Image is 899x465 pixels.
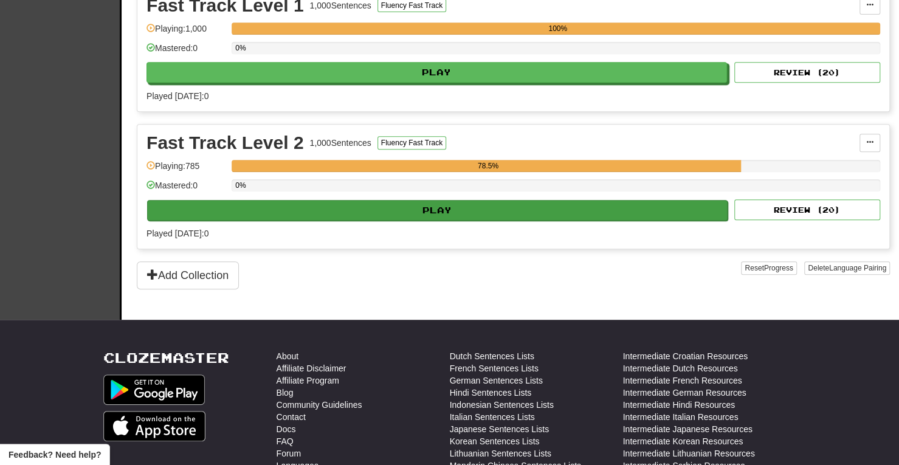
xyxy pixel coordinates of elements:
[623,362,738,374] a: Intermediate Dutch Resources
[137,261,239,289] button: Add Collection
[277,362,346,374] a: Affiliate Disclaimer
[623,447,755,460] a: Intermediate Lithuanian Resources
[764,264,793,272] span: Progress
[277,411,306,423] a: Contact
[235,22,880,35] div: 100%
[623,411,739,423] a: Intermediate Italian Resources
[623,387,746,399] a: Intermediate German Resources
[147,200,728,221] button: Play
[450,362,539,374] a: French Sentences Lists
[235,160,740,172] div: 78.5%
[450,399,554,411] a: Indonesian Sentences Lists
[734,62,880,83] button: Review (20)
[146,134,304,152] div: Fast Track Level 2
[450,435,540,447] a: Korean Sentences Lists
[450,423,549,435] a: Japanese Sentences Lists
[377,136,446,150] button: Fluency Fast Track
[734,199,880,220] button: Review (20)
[103,374,205,405] img: Get it on Google Play
[103,411,206,441] img: Get it on App Store
[277,374,339,387] a: Affiliate Program
[277,423,296,435] a: Docs
[103,350,229,365] a: Clozemaster
[277,387,294,399] a: Blog
[146,91,208,101] span: Played [DATE]: 0
[450,374,543,387] a: German Sentences Lists
[741,261,796,275] button: ResetProgress
[829,264,886,272] span: Language Pairing
[310,137,371,149] div: 1,000 Sentences
[623,350,748,362] a: Intermediate Croatian Resources
[146,179,226,199] div: Mastered: 0
[804,261,890,275] button: DeleteLanguage Pairing
[277,447,301,460] a: Forum
[277,399,362,411] a: Community Guidelines
[9,449,101,461] span: Open feedback widget
[146,62,727,83] button: Play
[450,447,551,460] a: Lithuanian Sentences Lists
[146,160,226,180] div: Playing: 785
[450,387,532,399] a: Hindi Sentences Lists
[450,411,535,423] a: Italian Sentences Lists
[277,350,299,362] a: About
[146,229,208,238] span: Played [DATE]: 0
[623,423,753,435] a: Intermediate Japanese Resources
[277,435,294,447] a: FAQ
[623,435,743,447] a: Intermediate Korean Resources
[623,374,742,387] a: Intermediate French Resources
[623,399,735,411] a: Intermediate Hindi Resources
[146,42,226,62] div: Mastered: 0
[450,350,534,362] a: Dutch Sentences Lists
[146,22,226,43] div: Playing: 1,000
